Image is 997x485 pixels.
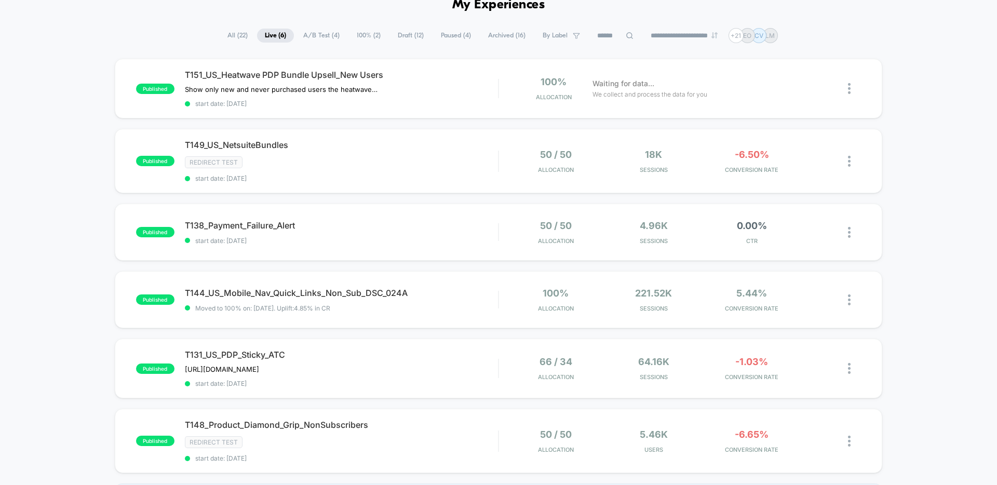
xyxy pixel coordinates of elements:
img: end [711,32,718,38]
span: start date: [DATE] [185,380,498,387]
span: Show only new and never purchased users the heatwave bundle upsell on PDP. PDP has been out-perfo... [185,85,378,93]
span: CONVERSION RATE [705,373,798,381]
span: 64.16k [638,356,669,367]
span: Allocation [538,305,574,312]
img: close [848,227,851,238]
span: All ( 22 ) [220,29,255,43]
span: Allocation [538,373,574,381]
span: CTR [705,237,798,245]
span: Paused ( 4 ) [433,29,479,43]
img: close [848,436,851,447]
span: start date: [DATE] [185,454,498,462]
span: 0.00% [737,220,767,231]
span: Sessions [608,373,700,381]
span: T144_US_Mobile_Nav_Quick_Links_Non_Sub_DSC_024A [185,288,498,298]
span: 5.44% [736,288,767,299]
img: close [848,363,851,374]
span: published [136,363,174,374]
span: Live ( 6 ) [257,29,294,43]
div: + 21 [729,28,744,43]
span: T138_Payment_Failure_Alert [185,220,498,231]
img: close [848,83,851,94]
span: 221.52k [635,288,672,299]
span: CONVERSION RATE [705,305,798,312]
span: published [136,294,174,305]
span: -6.50% [735,149,769,160]
span: Waiting for data... [592,78,654,89]
span: T151_US_Heatwave PDP Bundle Upsell_New Users [185,70,498,80]
span: 50 / 50 [540,149,572,160]
span: Archived ( 16 ) [480,29,533,43]
p: EO [743,32,751,39]
span: 4.96k [640,220,668,231]
span: 100% [543,288,569,299]
span: Draft ( 12 ) [390,29,432,43]
span: Allocation [536,93,572,101]
span: We collect and process the data for you [592,89,707,99]
span: 50 / 50 [540,429,572,440]
span: start date: [DATE] [185,100,498,107]
span: A/B Test ( 4 ) [295,29,347,43]
span: [URL][DOMAIN_NAME] [185,365,259,373]
span: published [136,436,174,446]
span: 100% ( 2 ) [349,29,388,43]
span: 100% [541,76,567,87]
span: Moved to 100% on: [DATE] . Uplift: 4.85% in CR [195,304,330,312]
span: T148_Product_Diamond_Grip_NonSubscribers [185,420,498,430]
span: Allocation [538,446,574,453]
span: Redirect Test [185,436,242,448]
span: CONVERSION RATE [705,446,798,453]
p: CV [755,32,763,39]
span: -6.65% [735,429,769,440]
span: published [136,227,174,237]
span: 50 / 50 [540,220,572,231]
span: Sessions [608,237,700,245]
span: Allocation [538,237,574,245]
span: T131_US_PDP_Sticky_ATC [185,349,498,360]
img: close [848,294,851,305]
span: Users [608,446,700,453]
p: LM [765,32,775,39]
span: start date: [DATE] [185,237,498,245]
span: Redirect Test [185,156,242,168]
span: Sessions [608,305,700,312]
span: By Label [543,32,568,39]
span: 66 / 34 [540,356,572,367]
span: start date: [DATE] [185,174,498,182]
span: CONVERSION RATE [705,166,798,173]
span: published [136,84,174,94]
span: Sessions [608,166,700,173]
span: -1.03% [735,356,768,367]
img: close [848,156,851,167]
span: published [136,156,174,166]
span: T149_US_NetsuiteBundles [185,140,498,150]
span: Allocation [538,166,574,173]
span: 18k [645,149,662,160]
span: 5.46k [640,429,668,440]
